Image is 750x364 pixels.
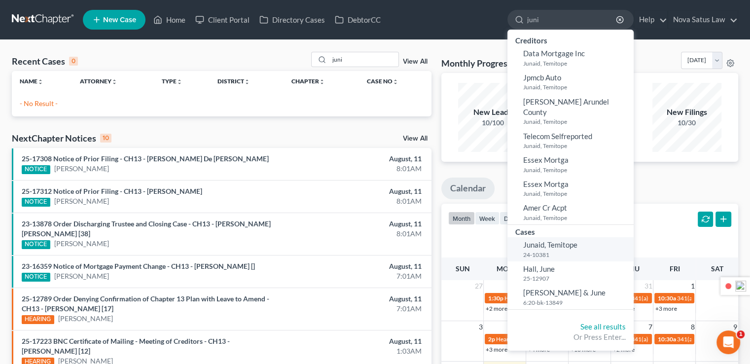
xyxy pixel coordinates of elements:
div: Or Press Enter... [515,332,626,342]
span: Hearing for [PERSON_NAME] [504,294,581,302]
a: [PERSON_NAME] [58,314,113,324]
a: Nameunfold_more [20,77,43,85]
a: [PERSON_NAME] [54,164,109,174]
a: View All [403,58,428,65]
a: Telecom SelfreportedJunaid, Temitope [507,129,634,153]
a: [PERSON_NAME] [54,196,109,206]
div: 8:01AM [295,196,422,206]
a: Attorneyunfold_more [80,77,117,85]
a: 23-16359 Notice of Mortgage Payment Change - CH13 - [PERSON_NAME] [] [22,262,255,270]
div: Creditors [507,34,634,46]
div: Cases [507,225,634,237]
a: Help [634,11,667,29]
div: August, 11 [295,336,422,346]
a: Junaid, Temitope24-10381 [507,237,634,261]
a: [PERSON_NAME] & June6:20-bk-13849 [507,285,634,309]
span: Sun [455,264,469,273]
a: Amer Cr AcptJunaid, Temitope [507,200,634,224]
button: week [475,212,500,225]
iframe: Intercom live chat [716,330,740,354]
a: 25-17308 Notice of Prior Filing - CH13 - [PERSON_NAME] De [PERSON_NAME] [22,154,269,163]
a: Data Mortgage IncJunaid, Temitope [507,46,634,70]
span: Amer Cr Acpt [523,203,567,212]
span: 9 [732,321,738,333]
a: Client Portal [190,11,254,29]
span: Essex Mortga [523,155,569,164]
a: Essex MortgaJunaid, Temitope [507,177,634,201]
div: August, 11 [295,154,422,164]
small: Junaid, Temitope [523,214,631,222]
div: New Filings [652,107,721,118]
small: 6:20-bk-13849 [523,298,631,307]
a: DebtorCC [330,11,386,29]
small: Junaid, Temitope [523,142,631,150]
a: Tasks [499,178,538,199]
div: New Leads [458,107,527,118]
span: 1 [689,280,695,292]
i: unfold_more [244,79,250,85]
div: August, 11 [295,261,422,271]
input: Search by name... [527,10,617,29]
div: HEARING [22,315,54,324]
span: Hearing for Larreic Green [496,335,562,343]
span: 2p [488,335,495,343]
a: 23-13878 Order Discharging Trustee and Closing Case - CH13 - [PERSON_NAME] [PERSON_NAME] [38] [22,219,271,238]
input: Search by name... [329,52,398,67]
span: Essex Mortga [523,180,569,188]
span: 3 [477,321,483,333]
a: Nova Satus Law [668,11,738,29]
span: 8 [689,321,695,333]
span: New Case [103,16,136,24]
div: Recent Cases [12,55,78,67]
div: 10/100 [458,118,527,128]
span: [PERSON_NAME] Arundel County [523,97,609,116]
a: 25-17312 Notice of Prior Filing - CH13 - [PERSON_NAME] [22,187,202,195]
a: Hall, June25-12907 [507,261,634,286]
small: Junaid, Temitope [523,117,631,126]
span: 10:30a [657,294,676,302]
span: 27 [473,280,483,292]
span: Data Mortgage Inc [523,49,585,58]
small: Junaid, Temitope [523,83,631,91]
a: Typeunfold_more [162,77,182,85]
a: Essex MortgaJunaid, Temitope [507,152,634,177]
div: 8:01AM [295,164,422,174]
small: 25-12907 [523,274,631,283]
small: Junaid, Temitope [523,189,631,198]
div: 7:01AM [295,271,422,281]
a: Chapterunfold_more [291,77,325,85]
a: +2 more [485,305,507,312]
p: - No Result - [20,99,424,109]
div: 1:03AM [295,346,422,356]
span: 7 [647,321,653,333]
a: 25-17223 BNC Certificate of Mailing - Meeting of Creditors - CH13 - [PERSON_NAME] [12] [22,337,230,355]
div: NOTICE [22,198,50,207]
a: Directory Cases [254,11,330,29]
div: 0 [69,57,78,66]
span: 10:30a [657,335,676,343]
small: Junaid, Temitope [523,59,631,68]
i: unfold_more [111,79,117,85]
button: day [500,212,520,225]
small: 24-10381 [523,251,631,259]
div: 8:01AM [295,229,422,239]
a: +3 more [655,305,677,312]
span: Junaid, Temitope [523,240,577,249]
div: August, 11 [295,186,422,196]
a: [PERSON_NAME] Arundel CountyJunaid, Temitope [507,94,634,129]
i: unfold_more [37,79,43,85]
span: Fri [669,264,679,273]
div: NOTICE [22,273,50,282]
a: +3 more [485,346,507,353]
span: Jpmcb Auto [523,73,561,82]
i: unfold_more [177,79,182,85]
div: NOTICE [22,240,50,249]
span: Mon [496,264,513,273]
span: 1:30p [488,294,503,302]
div: August, 11 [295,294,422,304]
span: Telecom Selfreported [523,132,592,141]
div: 10 [100,134,111,143]
div: 10/30 [652,118,721,128]
span: [PERSON_NAME] & June [523,288,606,297]
div: NOTICE [22,165,50,174]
